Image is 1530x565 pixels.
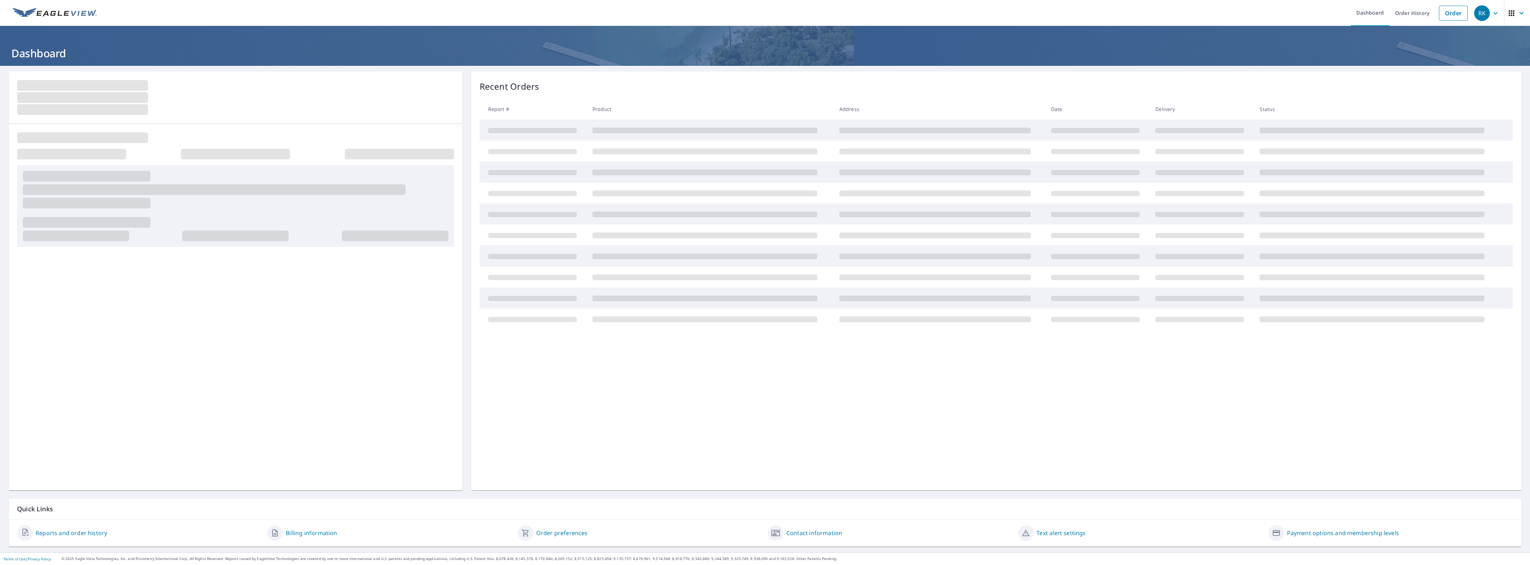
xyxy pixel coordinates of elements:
th: Product [587,99,834,120]
th: Status [1254,99,1501,120]
a: Text alert settings [1036,529,1086,537]
img: EV Logo [13,8,97,19]
a: Billing information [286,529,337,537]
p: Quick Links [17,505,1513,513]
p: © 2025 Eagle View Technologies, Inc. and Pictometry International Corp. All Rights Reserved. Repo... [62,556,1526,561]
h1: Dashboard [9,46,1521,60]
a: Terms of Use [4,556,26,561]
th: Delivery [1150,99,1254,120]
a: Order [1439,6,1468,21]
a: Contact information [786,529,842,537]
a: Reports and order history [36,529,107,537]
th: Report # [480,99,587,120]
div: RK [1474,5,1490,21]
p: Recent Orders [480,80,539,93]
th: Date [1045,99,1150,120]
p: | [4,557,51,561]
th: Address [834,99,1045,120]
a: Privacy Policy [28,556,51,561]
a: Order preferences [536,529,588,537]
a: Payment options and membership levels [1287,529,1399,537]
